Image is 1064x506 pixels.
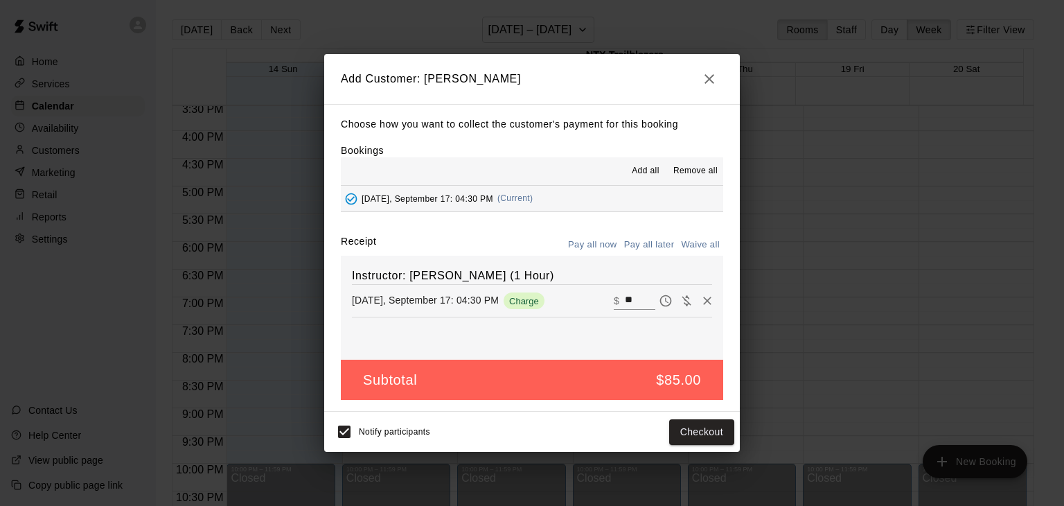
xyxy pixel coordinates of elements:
label: Bookings [341,145,384,156]
span: Notify participants [359,428,430,437]
p: Choose how you want to collect the customer's payment for this booking [341,116,723,133]
span: Remove all [673,164,718,178]
button: Added - Collect Payment[DATE], September 17: 04:30 PM(Current) [341,186,723,211]
label: Receipt [341,234,376,256]
span: Charge [504,296,544,306]
p: $ [614,294,619,308]
button: Add all [623,160,668,182]
p: [DATE], September 17: 04:30 PM [352,293,499,307]
button: Pay all now [565,234,621,256]
span: Waive payment [676,294,697,306]
h2: Add Customer: [PERSON_NAME] [324,54,740,104]
span: (Current) [497,193,533,203]
button: Remove [697,290,718,311]
button: Checkout [669,419,734,445]
button: Remove all [668,160,723,182]
button: Waive all [677,234,723,256]
h5: Subtotal [363,371,417,390]
span: Add all [632,164,659,178]
button: Pay all later [621,234,678,256]
span: [DATE], September 17: 04:30 PM [362,193,493,203]
h6: Instructor: [PERSON_NAME] (1 Hour) [352,267,712,285]
h5: $85.00 [656,371,701,390]
span: Pay later [655,294,676,306]
button: Added - Collect Payment [341,189,362,209]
